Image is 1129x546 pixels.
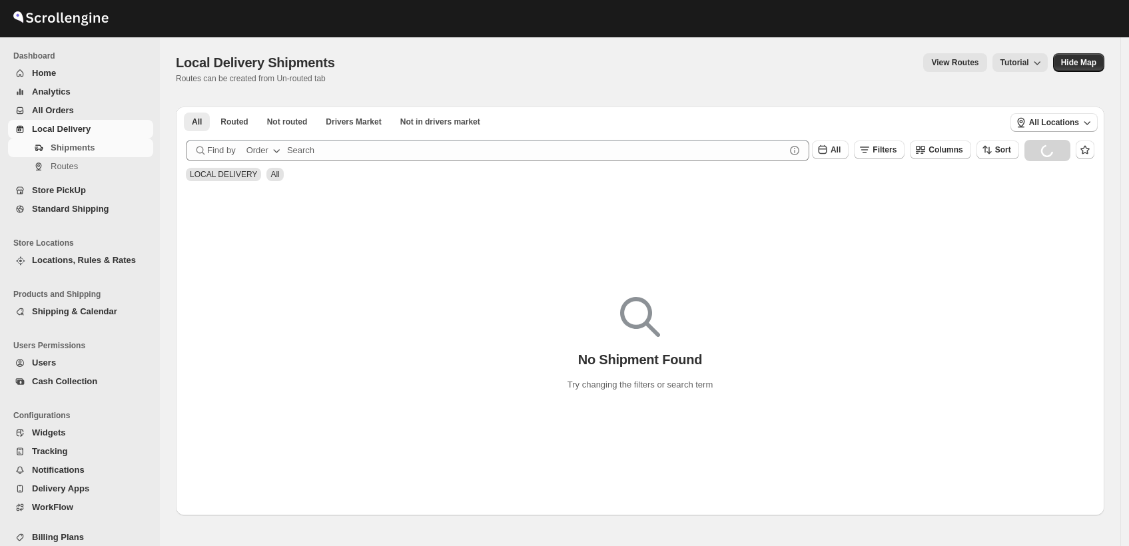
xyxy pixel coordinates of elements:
span: Dashboard [13,51,153,61]
span: Columns [929,145,962,154]
button: WorkFlow [8,498,153,517]
span: Configurations [13,410,153,421]
span: All Locations [1029,117,1079,128]
span: Hide Map [1061,57,1096,68]
span: Not in drivers market [400,117,480,127]
span: All Orders [32,105,74,115]
button: Shipping & Calendar [8,302,153,321]
button: Un-claimable [392,113,488,131]
span: Users Permissions [13,340,153,351]
button: Routes [8,157,153,176]
span: Store PickUp [32,185,86,195]
button: Analytics [8,83,153,101]
span: Cash Collection [32,376,97,386]
span: All [192,117,202,127]
span: Users [32,358,56,368]
button: Claimable [318,113,389,131]
span: Local Delivery [32,124,91,134]
span: Local Delivery Shipments [176,55,335,70]
span: Not routed [267,117,308,127]
button: Unrouted [259,113,316,131]
button: Columns [910,140,970,159]
button: All [184,113,210,131]
span: Routed [220,117,248,127]
button: view route [923,53,986,72]
span: Sort [995,145,1011,154]
span: Standard Shipping [32,204,109,214]
input: Search [287,140,785,161]
button: Filters [854,140,905,159]
button: Cash Collection [8,372,153,391]
span: Tracking [32,446,67,456]
span: Locations, Rules & Rates [32,255,136,265]
span: Filters [873,145,897,154]
span: Billing Plans [32,532,84,542]
span: Notifications [32,465,85,475]
button: Shipments [8,138,153,157]
button: All [812,140,849,159]
img: Empty search results [620,297,660,337]
span: Find by [207,144,236,157]
span: View Routes [931,57,978,68]
button: Locations, Rules & Rates [8,251,153,270]
p: No Shipment Found [578,352,703,368]
div: Order [246,144,268,157]
span: All [270,170,279,179]
span: All [831,145,841,154]
span: Shipments [51,142,95,152]
button: Widgets [8,423,153,442]
span: Home [32,68,56,78]
button: Notifications [8,461,153,479]
span: Store Locations [13,238,153,248]
span: Products and Shipping [13,289,153,300]
button: All Locations [1010,113,1098,132]
button: Tutorial [992,53,1048,72]
span: Delivery Apps [32,483,89,493]
button: Tracking [8,442,153,461]
span: Analytics [32,87,71,97]
span: Routes [51,161,78,171]
p: Routes can be created from Un-routed tab [176,73,340,84]
span: Widgets [32,427,65,437]
button: Map action label [1053,53,1104,72]
span: Drivers Market [326,117,381,127]
button: Users [8,354,153,372]
span: Tutorial [1000,58,1029,67]
span: WorkFlow [32,502,73,512]
button: Sort [976,140,1019,159]
button: Home [8,64,153,83]
p: Try changing the filters or search term [567,378,713,392]
button: Routed [212,113,256,131]
span: LOCAL DELIVERY [190,170,257,179]
span: Shipping & Calendar [32,306,117,316]
button: All Orders [8,101,153,120]
button: Delivery Apps [8,479,153,498]
button: Order [238,140,291,161]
